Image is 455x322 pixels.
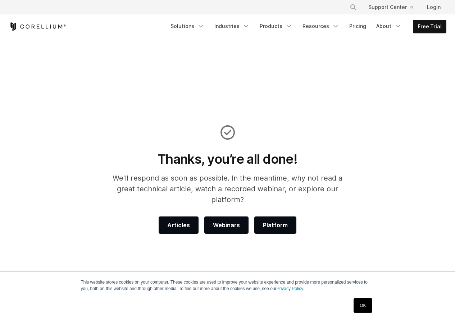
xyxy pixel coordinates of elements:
[9,22,66,31] a: Corellium Home
[254,216,296,234] a: Platform
[210,20,254,33] a: Industries
[298,20,343,33] a: Resources
[363,1,418,14] a: Support Center
[347,1,360,14] button: Search
[81,279,374,292] p: This website stores cookies on your computer. These cookies are used to improve your website expe...
[341,1,446,14] div: Navigation Menu
[255,20,297,33] a: Products
[345,20,370,33] a: Pricing
[263,221,288,229] span: Platform
[204,216,249,234] a: Webinars
[166,20,446,33] div: Navigation Menu
[103,151,352,167] h1: Thanks, you’re all done!
[413,20,446,33] a: Free Trial
[421,1,446,14] a: Login
[277,286,304,291] a: Privacy Policy.
[167,221,190,229] span: Articles
[354,298,372,313] a: OK
[372,20,406,33] a: About
[166,20,209,33] a: Solutions
[213,221,240,229] span: Webinars
[103,173,352,205] p: We'll respond as soon as possible. In the meantime, why not read a great technical article, watch...
[159,216,199,234] a: Articles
